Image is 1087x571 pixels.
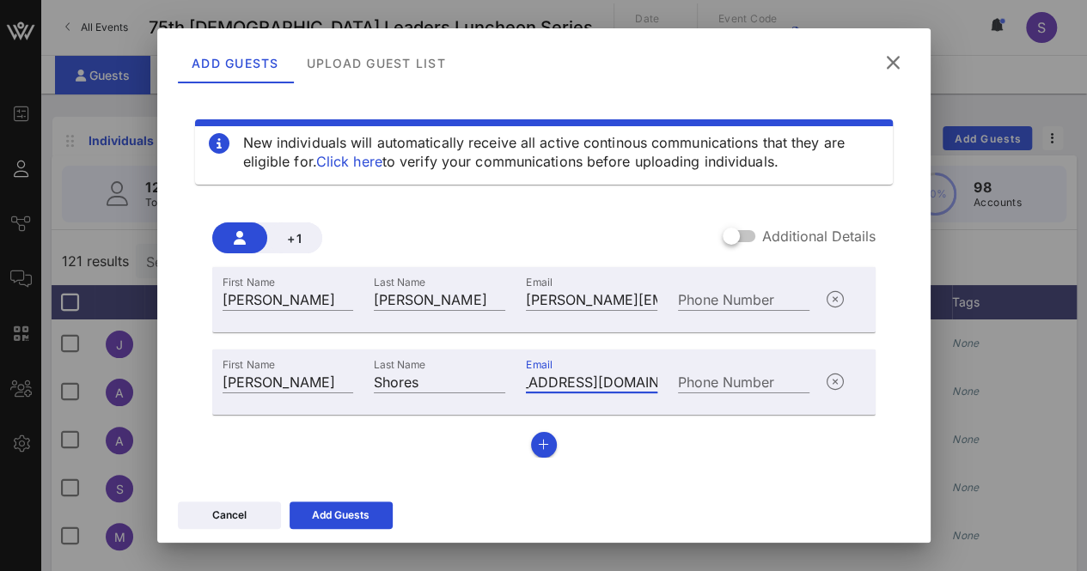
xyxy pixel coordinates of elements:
div: New individuals will automatically receive all active continous communications that they are elig... [243,133,879,171]
a: Click here [316,153,382,170]
label: Additional Details [762,228,876,245]
button: Add Guests [290,501,393,529]
label: Last Name [374,276,425,289]
label: Email [526,358,553,371]
button: Cancel [178,501,281,529]
div: Upload Guest List [292,42,459,83]
label: First Name [223,358,275,371]
button: +1 [267,222,322,253]
label: Email [526,276,553,289]
input: Email [526,370,657,392]
label: Last Name [374,358,425,371]
label: First Name [223,276,275,289]
div: Add Guests [312,507,369,524]
div: Add Guests [178,42,293,83]
span: +1 [281,231,308,246]
div: Cancel [212,507,247,524]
